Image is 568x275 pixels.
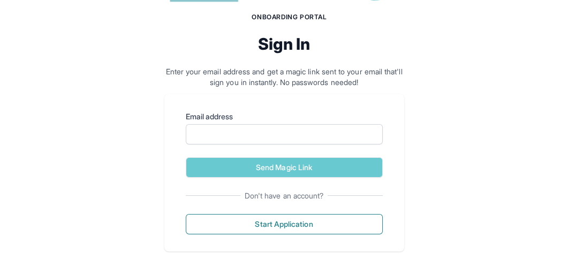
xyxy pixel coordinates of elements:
[186,214,383,234] button: Start Application
[186,157,383,178] button: Send Magic Link
[240,190,328,201] span: Don't have an account?
[164,66,404,88] p: Enter your email address and get a magic link sent to your email that'll sign you in instantly. N...
[186,111,383,122] label: Email address
[175,13,404,21] h1: Onboarding Portal
[164,34,404,54] h2: Sign In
